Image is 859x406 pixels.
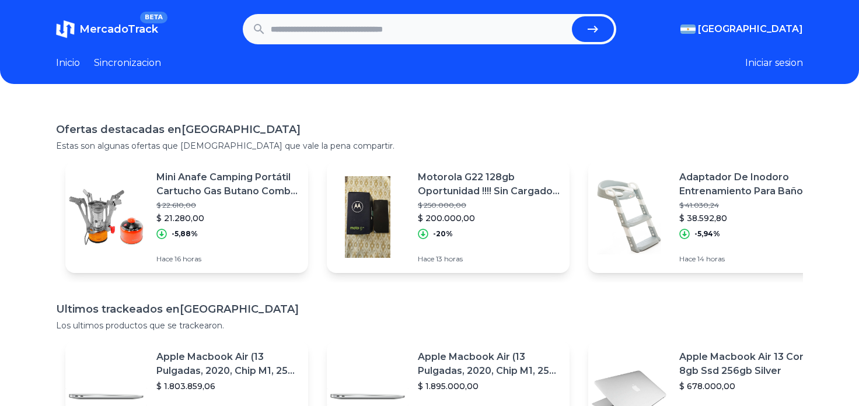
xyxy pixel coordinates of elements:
img: Featured image [65,176,147,258]
p: Hace 16 horas [156,254,299,264]
p: $ 21.280,00 [156,212,299,224]
img: MercadoTrack [56,20,75,38]
a: Inicio [56,56,80,70]
a: MercadoTrackBETA [56,20,158,38]
p: Hace 13 horas [418,254,560,264]
p: $ 38.592,80 [679,212,822,224]
p: -20% [433,229,453,239]
span: MercadoTrack [79,23,158,36]
p: $ 41.030,24 [679,201,822,210]
p: $ 678.000,00 [679,380,822,392]
h1: Ultimos trackeados en [GEOGRAPHIC_DATA] [56,301,803,317]
button: [GEOGRAPHIC_DATA] [680,22,803,36]
p: Apple Macbook Air (13 Pulgadas, 2020, Chip M1, 256 Gb De Ssd, 8 Gb De Ram) - Plata [418,350,560,378]
p: -5,88% [172,229,198,239]
p: $ 22.610,00 [156,201,299,210]
button: Iniciar sesion [745,56,803,70]
p: Mini Anafe Camping Portátil Cartucho Gas Butano Combo Pesca [156,170,299,198]
p: $ 200.000,00 [418,212,560,224]
p: $ 1.803.859,06 [156,380,299,392]
p: Apple Macbook Air (13 Pulgadas, 2020, Chip M1, 256 Gb De Ssd, 8 Gb De Ram) - Plata [156,350,299,378]
img: Featured image [588,176,670,258]
p: Estas son algunas ofertas que [DEMOGRAPHIC_DATA] que vale la pena compartir. [56,140,803,152]
a: Featured imageMini Anafe Camping Portátil Cartucho Gas Butano Combo Pesca$ 22.610,00$ 21.280,00-5... [65,161,308,273]
a: Sincronizacion [94,56,161,70]
span: [GEOGRAPHIC_DATA] [698,22,803,36]
p: Apple Macbook Air 13 Core I5 8gb Ssd 256gb Silver [679,350,822,378]
h1: Ofertas destacadas en [GEOGRAPHIC_DATA] [56,121,803,138]
p: -5,94% [694,229,720,239]
p: Hace 14 horas [679,254,822,264]
img: Featured image [327,176,408,258]
p: $ 250.000,00 [418,201,560,210]
img: Argentina [680,24,696,34]
span: BETA [140,12,167,23]
a: Featured imageAdaptador De Inodoro Entrenamiento Para Baño Con Escalera$ 41.030,24$ 38.592,80-5,9... [588,161,831,273]
p: Motorola G22 128gb Oportunidad !!!! Sin Cargador Ni Cable [418,170,560,198]
p: Los ultimos productos que se trackearon. [56,320,803,331]
p: Adaptador De Inodoro Entrenamiento Para Baño Con Escalera [679,170,822,198]
a: Featured imageMotorola G22 128gb Oportunidad !!!! Sin Cargador Ni Cable$ 250.000,00$ 200.000,00-2... [327,161,570,273]
p: $ 1.895.000,00 [418,380,560,392]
